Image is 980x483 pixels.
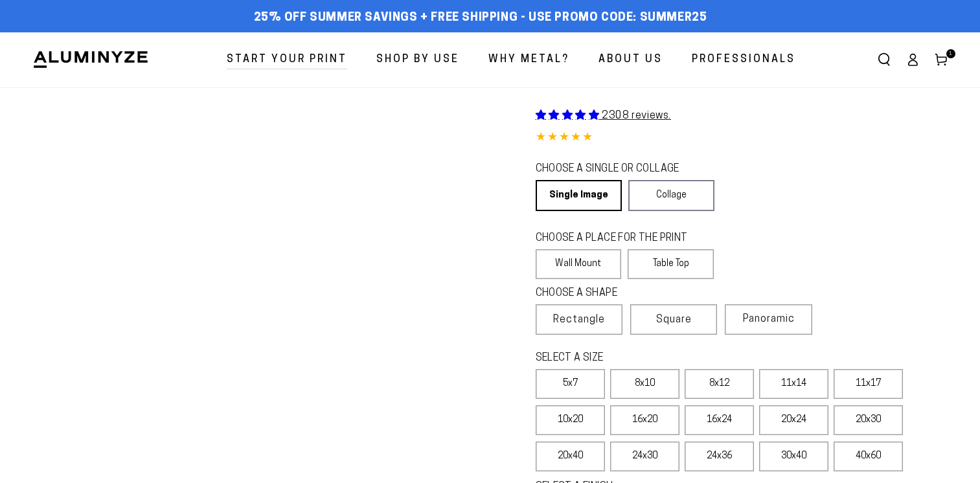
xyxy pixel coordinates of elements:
label: 20x40 [536,442,605,471]
span: 2308 reviews. [602,111,671,121]
label: Table Top [628,249,714,279]
label: 8x12 [685,369,754,399]
label: 11x14 [759,369,828,399]
span: About Us [598,51,663,69]
label: 8x10 [610,369,679,399]
a: Professionals [682,43,805,77]
a: Collage [628,180,714,211]
div: 4.85 out of 5.0 stars [536,129,948,148]
a: Why Metal? [479,43,579,77]
span: 1 [949,49,953,58]
legend: CHOOSE A SHAPE [536,286,704,301]
legend: CHOOSE A SINGLE OR COLLAGE [536,162,703,177]
label: 16x20 [610,405,679,435]
span: Rectangle [553,312,605,328]
a: Start Your Print [217,43,357,77]
span: Square [656,312,692,328]
span: Professionals [692,51,795,69]
label: 24x30 [610,442,679,471]
label: 40x60 [834,442,903,471]
legend: SELECT A SIZE [536,351,778,366]
label: 10x20 [536,405,605,435]
span: Why Metal? [488,51,569,69]
span: Panoramic [743,314,795,324]
legend: CHOOSE A PLACE FOR THE PRINT [536,231,702,246]
label: 24x36 [685,442,754,471]
a: Shop By Use [367,43,469,77]
span: Shop By Use [376,51,459,69]
label: 5x7 [536,369,605,399]
img: Aluminyze [32,50,149,69]
label: 11x17 [834,369,903,399]
label: 20x30 [834,405,903,435]
label: Wall Mount [536,249,622,279]
summary: Search our site [870,45,898,74]
a: 2308 reviews. [536,111,671,121]
span: Start Your Print [227,51,347,69]
label: 30x40 [759,442,828,471]
a: About Us [589,43,672,77]
a: Single Image [536,180,622,211]
span: 25% off Summer Savings + Free Shipping - Use Promo Code: SUMMER25 [254,11,707,25]
label: 16x24 [685,405,754,435]
label: 20x24 [759,405,828,435]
